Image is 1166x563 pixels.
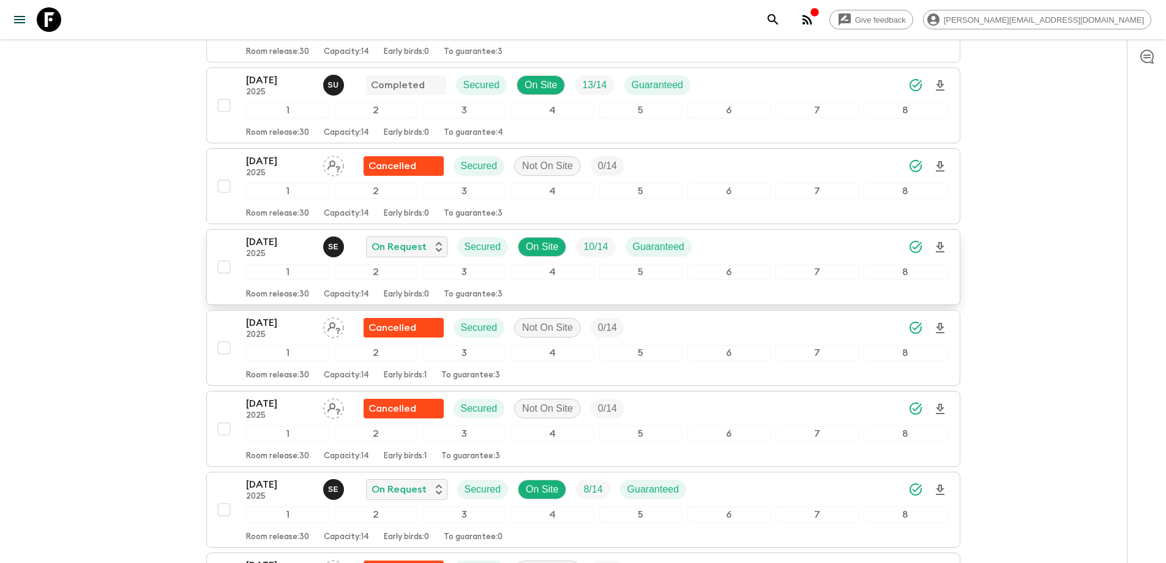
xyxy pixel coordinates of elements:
[632,78,684,93] p: Guaranteed
[246,88,313,97] p: 2025
[371,78,425,93] p: Completed
[324,371,369,380] p: Capacity: 14
[591,399,624,418] div: Trip Fill
[246,235,313,249] p: [DATE]
[937,15,1151,25] span: [PERSON_NAME][EMAIL_ADDRESS][DOMAIN_NAME]
[575,75,614,95] div: Trip Fill
[323,483,346,493] span: Süleyman Erköse
[864,507,947,523] div: 8
[384,290,429,300] p: Early birds: 0
[576,237,615,257] div: Trip Fill
[456,75,507,95] div: Secured
[422,102,506,118] div: 3
[246,426,329,442] div: 1
[328,485,338,494] p: S E
[323,240,346,250] span: Süleyman Erköse
[444,128,503,138] p: To guarantee: 4
[323,236,346,257] button: SE
[368,159,416,173] p: Cancelled
[384,47,429,57] p: Early birds: 0
[334,183,417,199] div: 2
[206,472,960,548] button: [DATE]2025Süleyman ErköseOn RequestSecuredOn SiteTrip FillGuaranteed12345678Room release:30Capaci...
[206,148,960,224] button: [DATE]2025Assign pack leaderFlash Pack cancellationSecuredNot On SiteTrip Fill12345678Room releas...
[7,7,32,32] button: menu
[775,183,859,199] div: 7
[908,159,923,173] svg: Synced Successfully
[933,483,947,497] svg: Download Onboarding
[323,402,344,412] span: Assign pack leader
[324,128,369,138] p: Capacity: 14
[627,482,679,497] p: Guaranteed
[599,183,682,199] div: 5
[576,480,610,499] div: Trip Fill
[368,401,416,416] p: Cancelled
[324,209,369,219] p: Capacity: 14
[324,452,369,461] p: Capacity: 14
[324,47,369,57] p: Capacity: 14
[775,102,859,118] div: 7
[510,102,594,118] div: 4
[246,492,313,502] p: 2025
[334,426,417,442] div: 2
[323,321,344,331] span: Assign pack leader
[444,209,503,219] p: To guarantee: 3
[775,345,859,361] div: 7
[522,320,573,335] p: Not On Site
[775,507,859,523] div: 7
[422,426,506,442] div: 3
[514,156,581,176] div: Not On Site
[933,240,947,255] svg: Download Onboarding
[384,532,429,542] p: Early birds: 0
[422,264,506,280] div: 3
[441,452,500,461] p: To guarantee: 3
[246,128,309,138] p: Room release: 30
[908,401,923,416] svg: Synced Successfully
[454,399,505,418] div: Secured
[323,159,344,169] span: Assign pack leader
[384,452,427,461] p: Early birds: 1
[908,482,923,497] svg: Synced Successfully
[246,264,329,280] div: 1
[246,168,313,178] p: 2025
[246,507,329,523] div: 1
[864,345,947,361] div: 8
[372,240,427,254] p: On Request
[454,318,505,338] div: Secured
[461,320,498,335] p: Secured
[246,477,313,492] p: [DATE]
[510,426,594,442] div: 4
[206,229,960,305] button: [DATE]2025Süleyman ErköseOn RequestSecuredOn SiteTrip FillGuaranteed12345678Room release:30Capaci...
[246,345,329,361] div: 1
[246,532,309,542] p: Room release: 30
[908,78,923,93] svg: Synced Successfully
[206,391,960,467] button: [DATE]2025Assign pack leaderFlash Pack cancellationSecuredNot On SiteTrip Fill12345678Room releas...
[687,507,771,523] div: 6
[334,264,417,280] div: 2
[323,78,346,88] span: Sefa Uz
[323,479,346,500] button: SE
[864,102,947,118] div: 8
[334,345,417,361] div: 2
[864,183,947,199] div: 8
[246,249,313,259] p: 2025
[246,411,313,421] p: 2025
[518,237,566,257] div: On Site
[246,73,313,88] p: [DATE]
[422,345,506,361] div: 3
[687,345,771,361] div: 6
[465,482,501,497] p: Secured
[246,290,309,300] p: Room release: 30
[422,183,506,199] div: 3
[933,321,947,336] svg: Download Onboarding
[522,159,573,173] p: Not On Site
[246,102,329,118] div: 1
[246,371,309,380] p: Room release: 30
[384,128,429,138] p: Early birds: 0
[687,264,771,280] div: 6
[517,75,565,95] div: On Site
[510,345,594,361] div: 4
[933,159,947,174] svg: Download Onboarding
[324,532,369,542] p: Capacity: 14
[246,330,313,340] p: 2025
[461,159,498,173] p: Secured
